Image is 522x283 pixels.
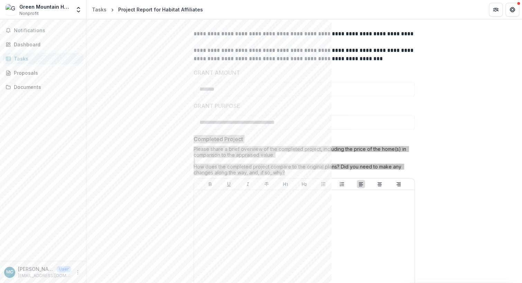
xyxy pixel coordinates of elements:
button: More [74,268,82,276]
p: User [57,266,71,272]
a: Proposals [3,67,83,79]
a: Tasks [3,53,83,64]
button: Underline [225,180,233,188]
button: Heading 1 [281,180,290,188]
button: Bold [206,180,214,188]
button: Ordered List [338,180,346,188]
button: Heading 2 [300,180,308,188]
a: Tasks [89,4,109,15]
div: Tasks [14,55,78,62]
button: Get Help [505,3,519,17]
div: Project Report for Habitat Affiliates [118,6,203,13]
p: Completed Project [194,135,243,143]
p: [EMAIL_ADDRESS][DOMAIN_NAME] [18,273,71,279]
a: Dashboard [3,39,83,50]
p: GRANT AMOUNT [194,69,240,77]
button: Notifications [3,25,83,36]
button: Align Left [357,180,365,188]
button: Open entity switcher [74,3,83,17]
div: Please share a brief overview of the completed project, including the price of the home(s) in com... [194,146,415,178]
span: Notifications [14,28,81,34]
div: Dashboard [14,41,78,48]
div: Green Mountain Habitat for Humanity [19,3,71,10]
button: Italicize [244,180,252,188]
img: Green Mountain Habitat for Humanity [6,4,17,15]
div: Mike Chamness [6,270,13,274]
button: Align Center [375,180,384,188]
div: Documents [14,83,78,91]
button: Bullet List [319,180,327,188]
div: Proposals [14,69,78,76]
button: Partners [489,3,503,17]
p: GRANT PURPOSE [194,102,240,110]
button: Align Right [394,180,403,188]
div: Tasks [92,6,106,13]
p: [PERSON_NAME] [18,265,54,273]
a: Documents [3,81,83,93]
span: Nonprofit [19,10,39,17]
button: Strike [262,180,271,188]
nav: breadcrumb [89,4,206,15]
